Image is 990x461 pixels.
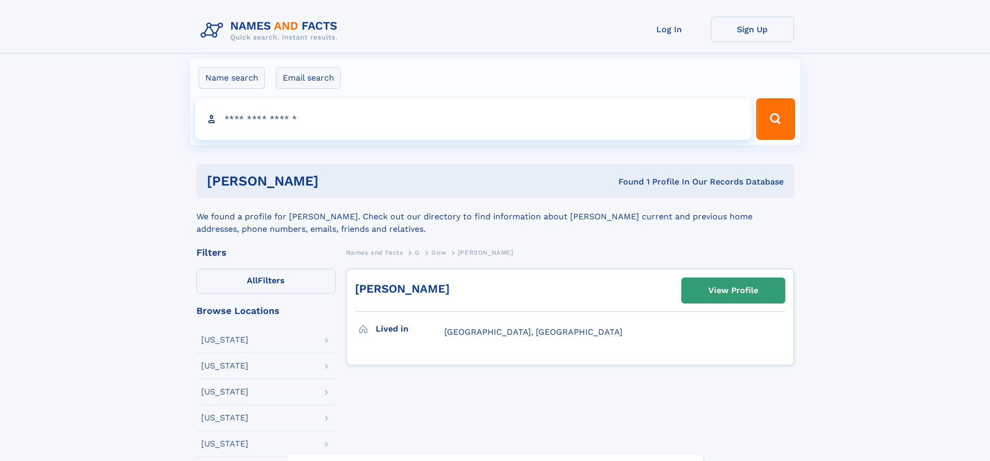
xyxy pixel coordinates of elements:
[201,362,248,370] div: [US_STATE]
[201,414,248,422] div: [US_STATE]
[431,246,446,259] a: Gow
[276,67,341,89] label: Email search
[199,67,265,89] label: Name search
[196,248,336,257] div: Filters
[458,249,513,256] span: [PERSON_NAME]
[201,440,248,448] div: [US_STATE]
[196,17,346,45] img: Logo Names and Facts
[444,327,623,337] span: [GEOGRAPHIC_DATA], [GEOGRAPHIC_DATA]
[376,320,444,338] h3: Lived in
[756,98,795,140] button: Search Button
[415,246,420,259] a: G
[195,98,752,140] input: search input
[708,279,758,302] div: View Profile
[201,336,248,344] div: [US_STATE]
[196,306,336,315] div: Browse Locations
[196,198,794,235] div: We found a profile for [PERSON_NAME]. Check out our directory to find information about [PERSON_N...
[682,278,785,303] a: View Profile
[468,176,784,188] div: Found 1 Profile In Our Records Database
[431,249,446,256] span: Gow
[346,246,403,259] a: Names and Facts
[196,269,336,294] label: Filters
[207,175,469,188] h1: [PERSON_NAME]
[355,282,450,295] a: [PERSON_NAME]
[628,17,711,42] a: Log In
[201,388,248,396] div: [US_STATE]
[711,17,794,42] a: Sign Up
[247,275,258,285] span: All
[415,249,420,256] span: G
